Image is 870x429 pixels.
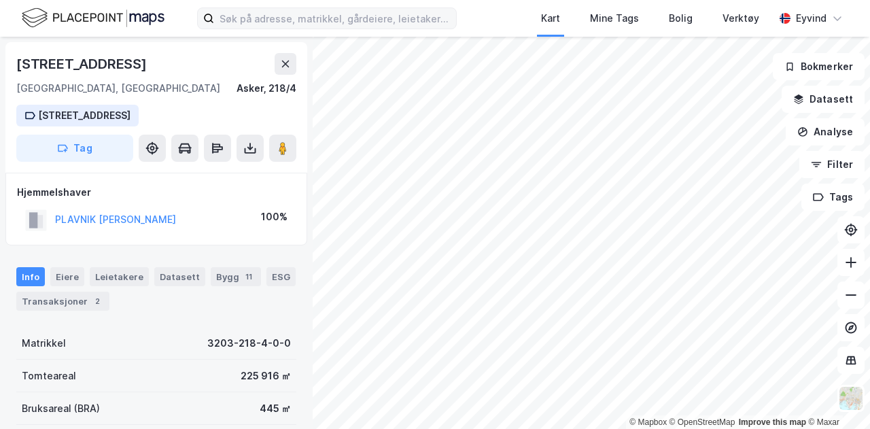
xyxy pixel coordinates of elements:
[17,184,296,201] div: Hjemmelshaver
[16,267,45,286] div: Info
[22,335,66,351] div: Matrikkel
[802,364,870,429] iframe: Chat Widget
[214,8,456,29] input: Søk på adresse, matrikkel, gårdeiere, leietakere eller personer
[22,6,164,30] img: logo.f888ab2527a4732fd821a326f86c7f29.svg
[207,335,291,351] div: 3203-218-4-0-0
[796,10,826,27] div: Eyvind
[773,53,865,80] button: Bokmerker
[237,80,296,97] div: Asker, 218/4
[90,267,149,286] div: Leietakere
[90,294,104,308] div: 2
[802,364,870,429] div: Kontrollprogram for chat
[38,107,130,124] div: [STREET_ADDRESS]
[50,267,84,286] div: Eiere
[22,400,100,417] div: Bruksareal (BRA)
[211,267,261,286] div: Bygg
[669,10,693,27] div: Bolig
[723,10,759,27] div: Verktøy
[154,267,205,286] div: Datasett
[799,151,865,178] button: Filter
[241,368,291,384] div: 225 916 ㎡
[261,209,288,225] div: 100%
[629,417,667,427] a: Mapbox
[786,118,865,145] button: Analyse
[782,86,865,113] button: Datasett
[16,80,220,97] div: [GEOGRAPHIC_DATA], [GEOGRAPHIC_DATA]
[242,270,256,284] div: 11
[266,267,296,286] div: ESG
[16,53,150,75] div: [STREET_ADDRESS]
[541,10,560,27] div: Kart
[16,135,133,162] button: Tag
[739,417,806,427] a: Improve this map
[260,400,291,417] div: 445 ㎡
[669,417,735,427] a: OpenStreetMap
[801,184,865,211] button: Tags
[16,292,109,311] div: Transaksjoner
[590,10,639,27] div: Mine Tags
[22,368,76,384] div: Tomteareal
